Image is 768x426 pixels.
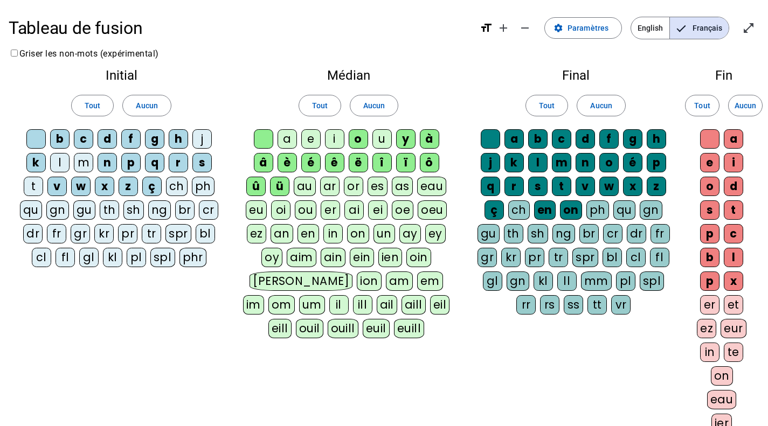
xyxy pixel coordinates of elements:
div: m [74,153,93,172]
label: Griser les non-mots (expérimental) [9,48,159,59]
mat-icon: format_size [480,22,493,34]
div: w [71,177,91,196]
div: ai [344,200,364,220]
div: ien [378,248,403,267]
div: ü [270,177,289,196]
div: pl [127,248,146,267]
div: eau [417,177,447,196]
div: ç [142,177,162,196]
div: fl [650,248,669,267]
div: mm [581,271,612,291]
div: gn [507,271,529,291]
div: [PERSON_NAME] [250,271,352,291]
div: l [50,153,70,172]
div: oe [392,200,413,220]
div: â [254,153,273,172]
div: w [599,177,619,196]
div: sh [123,200,144,220]
div: gn [640,200,662,220]
div: z [647,177,666,196]
h2: Initial [17,69,225,82]
div: r [504,177,524,196]
div: oin [406,248,431,267]
div: h [169,129,188,149]
div: oeu [418,200,447,220]
div: n [98,153,117,172]
div: é [301,153,321,172]
div: p [647,153,666,172]
div: x [95,177,114,196]
div: cr [199,200,218,220]
div: rr [516,295,536,315]
div: s [528,177,548,196]
div: tr [549,248,568,267]
button: Entrer en plein écran [738,17,759,39]
div: dr [23,224,43,243]
div: pr [525,248,544,267]
div: il [329,295,349,315]
div: br [175,200,195,220]
div: m [552,153,571,172]
div: eau [707,390,737,409]
h1: Tableau de fusion [9,11,471,45]
div: ê [325,153,344,172]
div: dr [627,224,646,243]
div: sh [528,224,548,243]
div: ain [321,248,346,267]
div: z [119,177,138,196]
div: spr [165,224,191,243]
div: im [243,295,264,315]
div: p [121,153,141,172]
div: aim [287,248,316,267]
div: ph [586,200,609,220]
div: te [724,343,743,362]
div: b [700,248,719,267]
div: ë [349,153,368,172]
div: fr [651,224,670,243]
div: er [700,295,719,315]
div: gu [73,200,95,220]
div: d [724,177,743,196]
div: a [724,129,743,149]
div: bl [603,248,622,267]
div: a [504,129,524,149]
div: th [100,200,119,220]
div: in [323,224,343,243]
div: g [145,129,164,149]
div: ô [420,153,439,172]
div: v [47,177,67,196]
div: aill [402,295,426,315]
div: um [299,295,325,315]
button: Diminuer la taille de la police [514,17,536,39]
div: r [169,153,188,172]
div: cl [626,248,646,267]
div: g [623,129,642,149]
span: Aucun [136,99,157,112]
div: f [599,129,619,149]
div: qu [613,200,635,220]
span: Tout [694,99,710,112]
div: cr [603,224,622,243]
div: en [534,200,556,220]
span: Aucun [590,99,612,112]
div: ng [552,224,575,243]
div: fr [47,224,66,243]
div: ar [320,177,340,196]
mat-button-toggle-group: Language selection [631,17,729,39]
div: euil [363,319,390,338]
div: x [623,177,642,196]
div: i [325,129,344,149]
div: ss [564,295,583,315]
div: es [368,177,388,196]
div: o [349,129,368,149]
div: br [579,224,599,243]
div: spl [640,271,665,291]
div: p [700,224,719,243]
div: an [271,224,293,243]
div: v [576,177,595,196]
div: s [700,200,719,220]
div: euill [394,319,424,338]
div: c [724,224,743,243]
mat-icon: settings [553,23,563,33]
div: c [552,129,571,149]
